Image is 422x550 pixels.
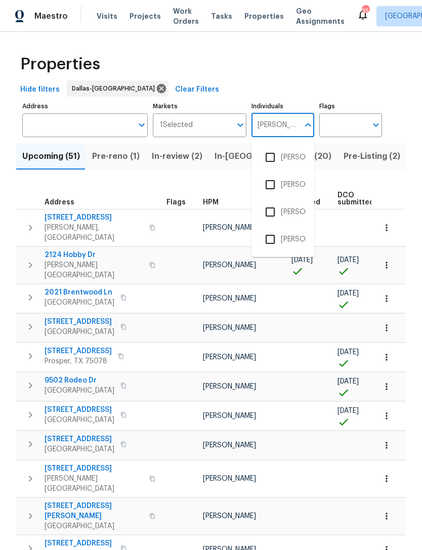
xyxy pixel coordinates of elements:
span: [STREET_ADDRESS] [45,463,143,474]
span: Prosper, TX 75078 [45,356,112,366]
span: [PERSON_NAME][GEOGRAPHIC_DATA] [45,474,143,494]
span: [PERSON_NAME] [203,412,256,419]
span: [PERSON_NAME], [GEOGRAPHIC_DATA] [45,223,143,243]
span: Dallas-[GEOGRAPHIC_DATA] [72,83,159,94]
button: Open [135,118,149,132]
span: Projects [130,11,161,21]
span: Pre-Listing (2) [344,149,400,163]
span: Maestro [34,11,68,21]
span: [PERSON_NAME] [203,475,256,482]
span: Tasks [211,13,232,20]
li: [PERSON_NAME] [260,147,306,168]
span: Clear Filters [175,83,219,96]
span: [STREET_ADDRESS][PERSON_NAME] [45,501,143,521]
span: [DATE] [337,290,359,297]
span: Pre-reno (1) [92,149,140,163]
span: Upcoming (51) [22,149,80,163]
button: Open [369,118,383,132]
span: [PERSON_NAME] [203,513,256,520]
span: HPM [203,199,219,206]
li: [PERSON_NAME] [260,174,306,195]
label: Address [22,103,148,109]
button: Hide filters [16,80,64,99]
button: Close [301,118,315,132]
span: 2124 Hobby Dr [45,250,143,260]
span: [STREET_ADDRESS] [45,538,114,548]
span: Flags [166,199,186,206]
span: [PERSON_NAME] [203,354,256,361]
div: Dallas-[GEOGRAPHIC_DATA] [67,80,168,97]
span: [DATE] [337,257,359,264]
span: Work Orders [173,6,199,26]
span: [PERSON_NAME] [203,295,256,302]
span: Address [45,199,74,206]
span: [STREET_ADDRESS] [45,346,112,356]
span: [PERSON_NAME] [203,383,256,390]
span: In-[GEOGRAPHIC_DATA] (20) [215,149,331,163]
li: [PERSON_NAME] [260,229,306,250]
span: 1 Selected [160,121,193,130]
span: [PERSON_NAME][GEOGRAPHIC_DATA] [45,260,143,280]
input: Search ... [251,113,299,137]
span: Properties [20,59,100,69]
span: [DATE] [337,349,359,356]
span: Properties [244,11,284,21]
span: [DATE] [337,378,359,385]
span: [PERSON_NAME] [203,442,256,449]
span: [GEOGRAPHIC_DATA] [45,327,114,337]
span: [GEOGRAPHIC_DATA] [45,521,143,531]
span: Hide filters [20,83,60,96]
span: 9502 Rodeo Dr [45,375,114,386]
span: Geo Assignments [296,6,345,26]
span: [STREET_ADDRESS] [45,405,114,415]
span: [PERSON_NAME] [203,324,256,331]
button: Clear Filters [171,80,223,99]
span: Visits [97,11,117,21]
span: In-review (2) [152,149,202,163]
button: Open [233,118,247,132]
label: Flags [319,103,382,109]
span: [PERSON_NAME] [203,262,256,269]
span: [DATE] [291,257,313,264]
label: Markets [153,103,247,109]
span: [GEOGRAPHIC_DATA] [45,415,114,425]
span: DCO submitted [337,192,374,206]
span: [STREET_ADDRESS] [45,213,143,223]
label: Individuals [251,103,314,109]
span: [STREET_ADDRESS] [45,317,114,327]
li: [PERSON_NAME] [260,201,306,223]
span: [PERSON_NAME] [203,224,256,231]
span: [STREET_ADDRESS] [45,434,114,444]
div: 35 [362,6,369,16]
span: [GEOGRAPHIC_DATA] [45,386,114,396]
span: [DATE] [337,407,359,414]
span: [GEOGRAPHIC_DATA] [45,298,114,308]
span: [GEOGRAPHIC_DATA] [45,444,114,454]
span: 2021 Brentwood Ln [45,287,114,298]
